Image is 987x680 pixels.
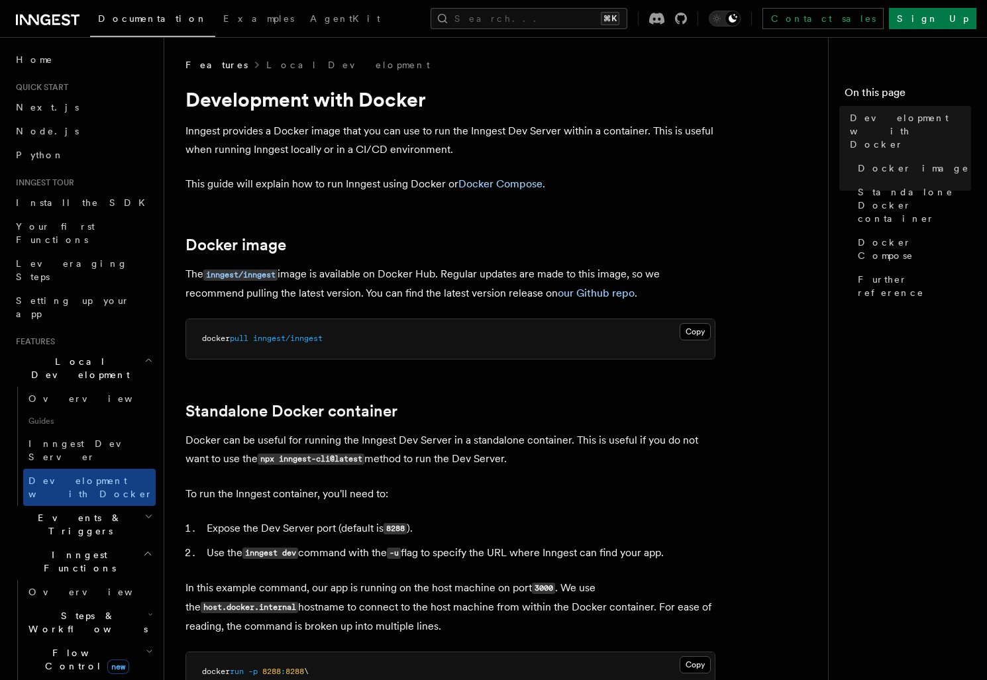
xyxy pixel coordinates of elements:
span: docker [202,667,230,676]
a: AgentKit [302,4,388,36]
h1: Development with Docker [185,87,715,111]
span: Overview [28,393,165,404]
span: Development with Docker [850,111,971,151]
span: Install the SDK [16,197,153,208]
h4: On this page [845,85,971,106]
span: Steps & Workflows [23,609,148,636]
a: Next.js [11,95,156,119]
li: Expose the Dev Server port (default is ). [203,519,715,538]
code: host.docker.internal [201,602,298,613]
a: Docker image [185,236,286,254]
p: The image is available on Docker Hub. Regular updates are made to this image, so we recommend pul... [185,265,715,303]
button: Flow Controlnew [23,641,156,678]
button: Toggle dark mode [709,11,741,26]
p: This guide will explain how to run Inngest using Docker or . [185,175,715,193]
span: Examples [223,13,294,24]
span: : [281,667,286,676]
span: -p [248,667,258,676]
a: Contact sales [762,8,884,29]
button: Search...⌘K [431,8,627,29]
span: Inngest Dev Server [28,438,142,462]
p: To run the Inngest container, you'll need to: [185,485,715,503]
a: Docker Compose [853,230,971,267]
a: Overview [23,580,156,604]
p: Inngest provides a Docker image that you can use to run the Inngest Dev Server within a container... [185,122,715,159]
code: inngest dev [242,548,298,559]
code: 3000 [532,583,555,594]
a: Examples [215,4,302,36]
span: AgentKit [310,13,380,24]
span: Events & Triggers [11,511,144,538]
a: Docker Compose [458,177,543,190]
code: -u [387,548,401,559]
a: Node.js [11,119,156,143]
span: Inngest Functions [11,548,143,575]
li: Use the command with the flag to specify the URL where Inngest can find your app. [203,544,715,563]
span: Features [11,336,55,347]
a: Docker image [853,156,971,180]
span: Node.js [16,126,79,136]
span: Features [185,58,248,72]
a: Home [11,48,156,72]
span: Documentation [98,13,207,24]
a: Sign Up [889,8,976,29]
span: 8288 [286,667,304,676]
span: Standalone Docker container [858,185,971,225]
span: pull [230,334,248,343]
a: Your first Functions [11,215,156,252]
a: inngest/inngest [203,267,278,280]
span: Flow Control [23,646,146,673]
span: docker [202,334,230,343]
span: Overview [28,587,165,597]
button: Inngest Functions [11,543,156,580]
span: \ [304,667,309,676]
span: Setting up your app [16,295,130,319]
span: Quick start [11,82,68,93]
span: Docker Compose [858,236,971,262]
span: 8288 [262,667,281,676]
a: Local Development [266,58,430,72]
span: new [107,659,129,674]
p: Docker can be useful for running the Inngest Dev Server in a standalone container. This is useful... [185,431,715,469]
a: Python [11,143,156,167]
button: Local Development [11,350,156,387]
span: Docker image [858,162,969,175]
button: Copy [680,323,711,340]
button: Steps & Workflows [23,604,156,641]
a: Further reference [853,267,971,305]
a: Standalone Docker container [185,402,397,420]
span: Development with Docker [28,475,153,499]
code: 8288 [384,523,407,534]
a: Overview [23,387,156,411]
a: Leveraging Steps [11,252,156,289]
a: Documentation [90,4,215,37]
span: Next.js [16,102,79,113]
a: Development with Docker [23,469,156,506]
a: Standalone Docker container [853,180,971,230]
span: Guides [23,411,156,432]
span: Inngest tour [11,177,74,188]
a: Development with Docker [845,106,971,156]
a: Install the SDK [11,191,156,215]
span: Further reference [858,273,971,299]
span: Your first Functions [16,221,95,245]
span: Leveraging Steps [16,258,128,282]
a: Setting up your app [11,289,156,326]
code: inngest/inngest [203,269,278,281]
a: our Github repo [558,287,635,299]
span: inngest/inngest [253,334,323,343]
button: Copy [680,656,711,673]
p: In this example command, our app is running on the host machine on port . We use the hostname to ... [185,579,715,636]
kbd: ⌘K [601,12,619,25]
span: run [230,667,244,676]
span: Python [16,150,64,160]
div: Local Development [11,387,156,506]
span: Home [16,53,53,66]
button: Events & Triggers [11,506,156,543]
a: Inngest Dev Server [23,432,156,469]
span: Local Development [11,355,144,381]
code: npx inngest-cli@latest [258,454,364,465]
